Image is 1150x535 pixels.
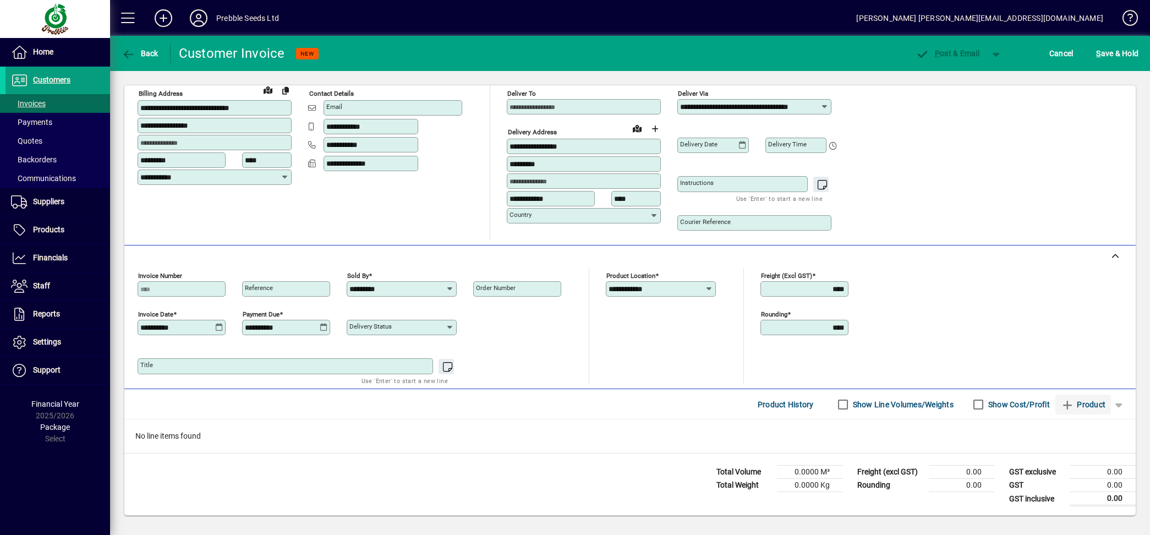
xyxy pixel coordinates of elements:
[11,99,46,108] span: Invoices
[1055,395,1111,414] button: Product
[852,466,929,479] td: Freight (excl GST)
[6,329,110,356] a: Settings
[300,50,314,57] span: NEW
[753,395,818,414] button: Product History
[1004,479,1070,492] td: GST
[11,174,76,183] span: Communications
[33,281,50,290] span: Staff
[138,310,173,318] mat-label: Invoice date
[761,310,787,318] mat-label: Rounding
[362,374,448,387] mat-hint: Use 'Enter' to start a new line
[216,9,279,27] div: Prebble Seeds Ltd
[33,197,64,206] span: Suppliers
[680,140,718,148] mat-label: Delivery date
[277,81,294,99] button: Copy to Delivery address
[856,9,1103,27] div: [PERSON_NAME] [PERSON_NAME][EMAIL_ADDRESS][DOMAIN_NAME]
[33,47,53,56] span: Home
[349,323,392,330] mat-label: Delivery status
[11,155,57,164] span: Backorders
[6,132,110,150] a: Quotes
[181,8,216,28] button: Profile
[929,479,995,492] td: 0.00
[711,479,777,492] td: Total Weight
[510,211,532,219] mat-label: Country
[140,361,153,369] mat-label: Title
[777,479,843,492] td: 0.0000 Kg
[711,466,777,479] td: Total Volume
[1061,396,1105,413] span: Product
[124,419,1136,453] div: No line items found
[1114,2,1136,38] a: Knowledge Base
[6,272,110,300] a: Staff
[326,103,342,111] mat-label: Email
[929,466,995,479] td: 0.00
[852,479,929,492] td: Rounding
[11,137,42,145] span: Quotes
[259,81,277,99] a: View on map
[347,272,369,280] mat-label: Sold by
[40,423,70,432] span: Package
[6,39,110,66] a: Home
[628,119,646,137] a: View on map
[33,253,68,262] span: Financials
[646,120,664,138] button: Choose address
[916,49,979,58] span: ost & Email
[1049,45,1074,62] span: Cancel
[1070,492,1136,506] td: 0.00
[910,43,985,63] button: Post & Email
[6,150,110,169] a: Backorders
[1070,479,1136,492] td: 0.00
[1047,43,1076,63] button: Cancel
[1004,466,1070,479] td: GST exclusive
[33,225,64,234] span: Products
[122,49,158,58] span: Back
[851,399,954,410] label: Show Line Volumes/Weights
[606,272,655,280] mat-label: Product location
[33,309,60,318] span: Reports
[758,396,814,413] span: Product History
[476,284,516,292] mat-label: Order number
[935,49,940,58] span: P
[243,310,280,318] mat-label: Payment due
[31,400,79,408] span: Financial Year
[33,75,70,84] span: Customers
[6,216,110,244] a: Products
[6,188,110,216] a: Suppliers
[1093,43,1141,63] button: Save & Hold
[245,284,273,292] mat-label: Reference
[777,466,843,479] td: 0.0000 M³
[6,244,110,272] a: Financials
[986,399,1050,410] label: Show Cost/Profit
[33,365,61,374] span: Support
[33,337,61,346] span: Settings
[6,113,110,132] a: Payments
[6,357,110,384] a: Support
[678,90,708,97] mat-label: Deliver via
[110,43,171,63] app-page-header-button: Back
[1004,492,1070,506] td: GST inclusive
[1096,49,1100,58] span: S
[6,94,110,113] a: Invoices
[768,140,807,148] mat-label: Delivery time
[1096,45,1138,62] span: ave & Hold
[761,272,812,280] mat-label: Freight (excl GST)
[179,45,285,62] div: Customer Invoice
[680,179,714,187] mat-label: Instructions
[680,218,731,226] mat-label: Courier Reference
[736,192,823,205] mat-hint: Use 'Enter' to start a new line
[146,8,181,28] button: Add
[1070,466,1136,479] td: 0.00
[11,118,52,127] span: Payments
[138,272,182,280] mat-label: Invoice number
[119,43,161,63] button: Back
[507,90,536,97] mat-label: Deliver To
[6,301,110,328] a: Reports
[6,169,110,188] a: Communications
